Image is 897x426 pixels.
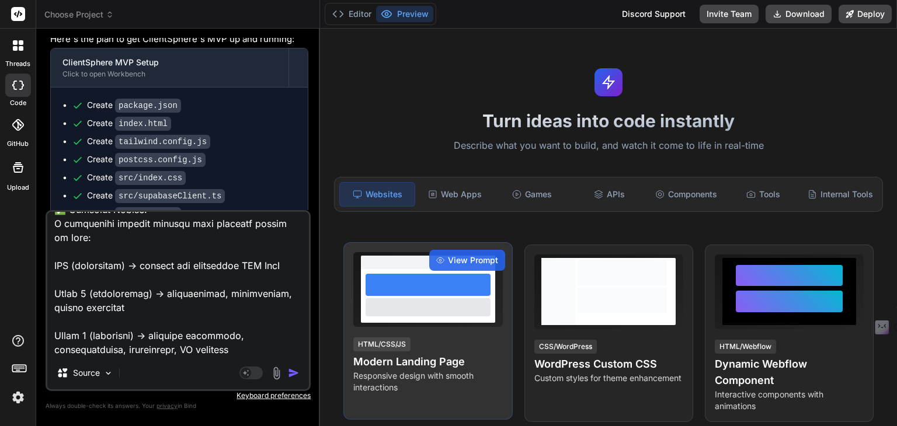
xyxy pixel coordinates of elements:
[353,354,502,370] h4: Modern Landing Page
[376,6,433,22] button: Preview
[766,5,832,23] button: Download
[715,389,864,412] p: Interactive components with animations
[115,189,225,203] code: src/supabaseClient.ts
[700,5,759,23] button: Invite Team
[47,212,309,357] textarea: L ipsu do sitam c ADI elitsedd eiusmodte in u LabO (etdol-magnaa) enimadm ven quisnostru. Exe ull...
[115,171,186,185] code: src/index.css
[534,356,683,372] h4: WordPress Custom CSS
[115,99,181,113] code: package.json
[339,182,415,207] div: Websites
[328,6,376,22] button: Editor
[73,367,100,379] p: Source
[839,5,892,23] button: Deploy
[327,110,890,131] h1: Turn ideas into code instantly
[448,254,498,266] span: View Prompt
[51,48,288,87] button: ClientSphere MVP SetupClick to open Workbench
[46,391,311,400] p: Keyboard preferences
[572,182,646,207] div: APIs
[103,368,113,378] img: Pick Models
[649,182,724,207] div: Components
[353,370,502,393] p: Responsive design with smooth interactions
[715,356,864,389] h4: Dynamic Webflow Component
[10,98,26,108] label: code
[5,59,30,69] label: threads
[46,400,311,411] p: Always double-check its answers. Your in Bind
[8,387,28,407] img: settings
[87,99,181,111] div: Create
[115,207,181,221] code: src/main.tsx
[115,117,171,131] code: index.html
[615,5,693,23] div: Discord Support
[7,183,29,193] label: Upload
[115,135,210,149] code: tailwind.config.js
[418,182,492,207] div: Web Apps
[534,372,683,384] p: Custom styles for theme enhancement
[87,135,210,148] div: Create
[62,69,277,79] div: Click to open Workbench
[270,366,283,380] img: attachment
[87,153,206,166] div: Create
[726,182,801,207] div: Tools
[87,172,186,184] div: Create
[327,138,890,153] p: Describe what you want to build, and watch it come to life in real-time
[62,57,277,68] div: ClientSphere MVP Setup
[7,139,29,149] label: GitHub
[715,340,776,354] div: HTML/Webflow
[50,33,308,46] p: Here's the plan to get ClientSphere's MVP up and running:
[44,9,114,20] span: Choose Project
[534,340,597,354] div: CSS/WordPress
[87,190,225,202] div: Create
[115,153,206,167] code: postcss.config.js
[157,402,178,409] span: privacy
[803,182,878,207] div: Internal Tools
[353,337,411,351] div: HTML/CSS/JS
[288,367,300,379] img: icon
[87,208,181,220] div: Create
[87,117,171,130] div: Create
[495,182,569,207] div: Games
